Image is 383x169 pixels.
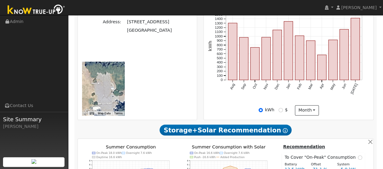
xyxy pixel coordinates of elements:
[217,47,223,51] text: 700
[233,167,234,167] circle: onclick=""
[250,47,259,80] rect: onclick=""
[215,25,223,30] text: 1200
[329,83,336,90] text: May
[3,115,65,123] span: Site Summary
[295,105,319,115] button: month
[3,123,65,130] div: [PERSON_NAME]
[215,21,223,25] text: 1300
[285,107,288,113] label: $
[265,107,274,113] label: kWh
[221,78,223,82] text: 0
[192,144,266,149] text: Summer Consumption with Solar
[306,41,315,80] rect: onclick=""
[194,156,216,159] text: Push -16.6 kWh
[126,152,152,155] text: Overnight 7.6 kWh
[90,111,94,115] button: Keyboard shortcuts
[307,83,314,90] text: Mar
[317,55,326,80] rect: onclick=""
[215,30,223,34] text: 1100
[215,12,223,17] text: 1500
[217,56,223,60] text: 500
[228,23,237,80] rect: onclick=""
[84,108,104,115] img: Google
[84,108,104,115] a: Open this area in Google Maps (opens a new window)
[215,34,223,38] text: 1000
[262,37,270,80] rect: onclick=""
[217,60,223,64] text: 400
[283,144,325,149] u: Recommendation
[106,144,156,149] text: Summer Consumption
[98,111,111,115] button: Map Data
[259,108,263,112] input: kWh
[217,65,223,69] text: 300
[160,125,292,135] span: Storage+Solar Recommendation
[217,43,223,47] text: 800
[31,159,36,164] img: retrieve
[240,83,247,90] text: Sep
[217,69,223,73] text: 200
[236,167,237,168] circle: onclick=""
[282,162,308,167] div: Battery
[284,21,293,80] rect: onclick=""
[252,83,258,89] text: Oct
[187,160,188,162] text: 8
[296,83,302,90] text: Feb
[274,83,280,90] text: Dec
[217,73,223,78] text: 100
[208,41,213,51] text: kWh
[102,18,126,26] td: Address:
[308,162,334,167] div: Offset
[5,3,68,17] img: Know True-Up
[217,38,223,43] text: 900
[229,83,236,90] text: Aug
[89,164,90,166] text: 6
[279,108,283,112] input: $
[217,51,223,56] text: 600
[329,40,337,80] rect: onclick=""
[350,83,358,95] text: [DATE]
[96,152,122,155] text: On-Peak 18.0 kWh
[89,160,90,162] text: 8
[273,30,282,80] rect: onclick=""
[220,156,244,159] text: Added Production
[114,112,123,115] a: Terms (opens in new tab)
[194,152,220,155] text: On-Peak 16.6 kWh
[187,164,188,166] text: 6
[262,83,269,90] text: Nov
[230,165,231,166] circle: onclick=""
[96,156,122,159] text: Daytime 16.6 kWh
[319,83,325,89] text: Apr
[126,18,173,26] td: [STREET_ADDRESS]
[334,162,360,167] div: System
[282,128,287,133] i: Show Help
[341,83,347,89] text: Jun
[341,5,377,10] span: [PERSON_NAME]
[295,36,304,80] rect: onclick=""
[224,152,250,155] text: Overnight 7.6 kWh
[351,18,360,80] rect: onclick=""
[126,26,173,34] td: [GEOGRAPHIC_DATA]
[215,17,223,21] text: 1400
[285,83,292,89] text: Jan
[340,29,348,80] rect: onclick=""
[239,37,248,80] rect: onclick=""
[285,154,358,161] span: To Cover "On-Peak" Consumption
